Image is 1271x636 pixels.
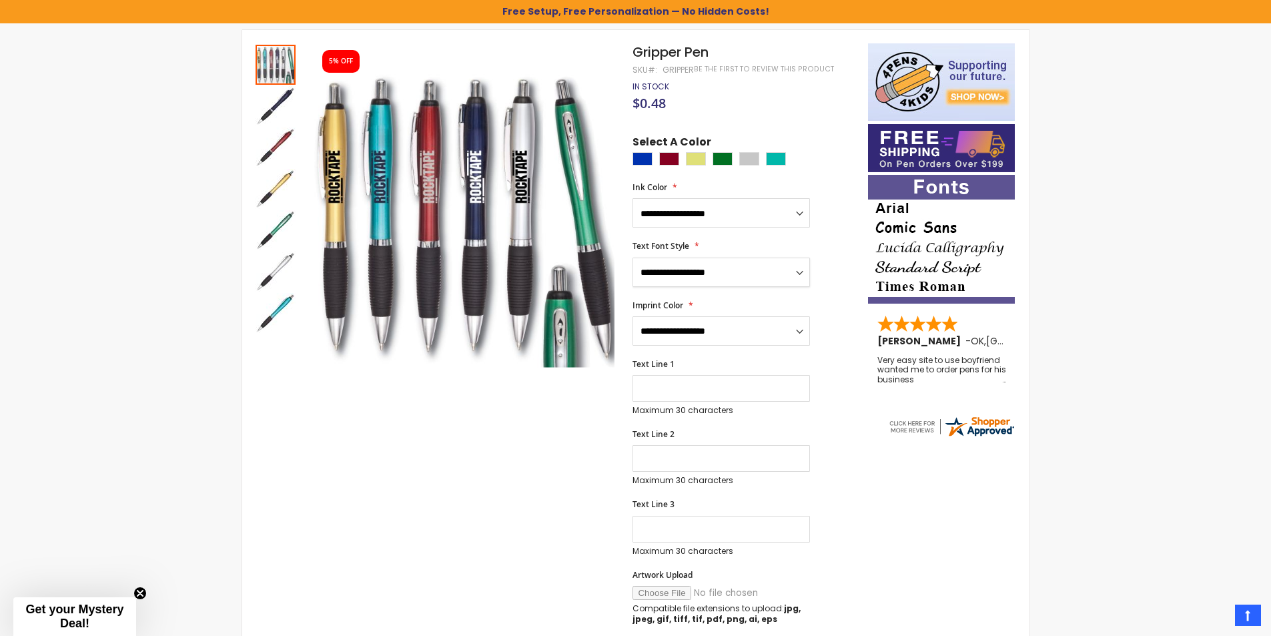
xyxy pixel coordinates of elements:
[632,428,675,440] span: Text Line 2
[766,152,786,166] div: Teal
[663,65,694,75] div: Gripper
[686,152,706,166] div: Gold
[632,300,683,311] span: Imprint Color
[632,135,711,153] span: Select A Color
[256,127,296,168] img: Gripper Pen
[256,126,297,168] div: Gripper Pen
[632,546,810,557] p: Maximum 30 characters
[1161,600,1271,636] iframe: Google Customer Reviews
[632,43,709,61] span: Gripper Pen
[13,597,136,636] div: Get your Mystery Deal!Close teaser
[133,587,147,600] button: Close teaser
[868,124,1015,172] img: Free shipping on orders over $199
[329,57,353,66] div: 5% OFF
[632,152,653,166] div: Blue
[256,292,296,333] div: Gripper Pen
[986,334,1084,348] span: [GEOGRAPHIC_DATA]
[256,293,296,333] img: Gripper Pen
[256,85,297,126] div: Gripper Pen
[877,356,1007,384] div: Very easy site to use boyfriend wanted me to order pens for his business
[887,414,1015,438] img: 4pens.com widget logo
[868,43,1015,121] img: 4pens 4 kids
[632,64,657,75] strong: SKU
[632,499,675,510] span: Text Line 3
[632,240,689,252] span: Text Font Style
[256,210,296,250] img: Gripper Pen
[632,81,669,92] span: In stock
[739,152,759,166] div: Silver
[713,152,733,166] div: Green
[877,334,965,348] span: [PERSON_NAME]
[632,182,667,193] span: Ink Color
[868,175,1015,304] img: font-personalization-examples
[256,250,297,292] div: Gripper Pen
[632,475,810,486] p: Maximum 30 characters
[632,405,810,416] p: Maximum 30 characters
[256,169,296,209] img: Gripper Pen
[659,152,679,166] div: Burgundy
[256,252,296,292] img: Gripper Pen
[965,334,1084,348] span: - ,
[887,430,1015,441] a: 4pens.com certificate URL
[632,603,810,625] p: Compatible file extensions to upload:
[256,43,297,85] div: Gripper Pen
[632,603,801,625] strong: jpg, jpeg, gif, tiff, tif, pdf, png, ai, eps
[694,64,834,74] a: Be the first to review this product
[632,94,666,112] span: $0.48
[256,168,297,209] div: Gripper Pen
[632,358,675,370] span: Text Line 1
[632,569,693,581] span: Artwork Upload
[632,81,669,92] div: Availability
[971,334,984,348] span: OK
[256,86,296,126] img: Gripper Pen
[25,603,123,630] span: Get your Mystery Deal!
[310,63,615,368] img: Gripper Pen
[256,209,297,250] div: Gripper Pen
